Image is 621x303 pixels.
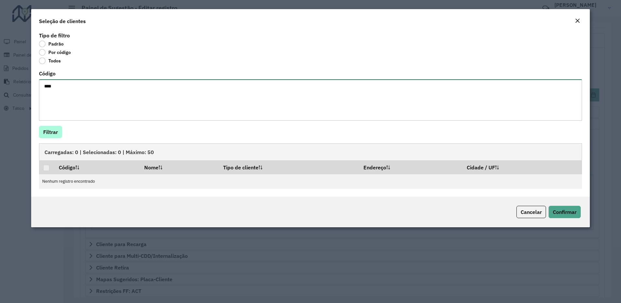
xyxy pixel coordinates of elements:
label: Tipo de filtro [39,32,70,39]
button: Filtrar [39,126,62,138]
span: Cancelar [521,209,542,215]
td: Nenhum registro encontrado [39,174,582,189]
label: Padrão [39,41,64,47]
em: Fechar [575,18,580,23]
label: Por código [39,49,71,56]
th: Cidade / UF [463,160,582,174]
th: Endereço [359,160,463,174]
span: Confirmar [553,209,577,215]
th: Código [54,160,140,174]
th: Tipo de cliente [219,160,359,174]
button: Cancelar [516,206,546,218]
th: Nome [140,160,219,174]
button: Close [573,17,582,25]
label: Código [39,70,56,77]
h4: Seleção de clientes [39,17,86,25]
label: Todos [39,58,61,64]
div: Carregadas: 0 | Selecionadas: 0 | Máximo: 50 [39,143,582,160]
button: Confirmar [549,206,581,218]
